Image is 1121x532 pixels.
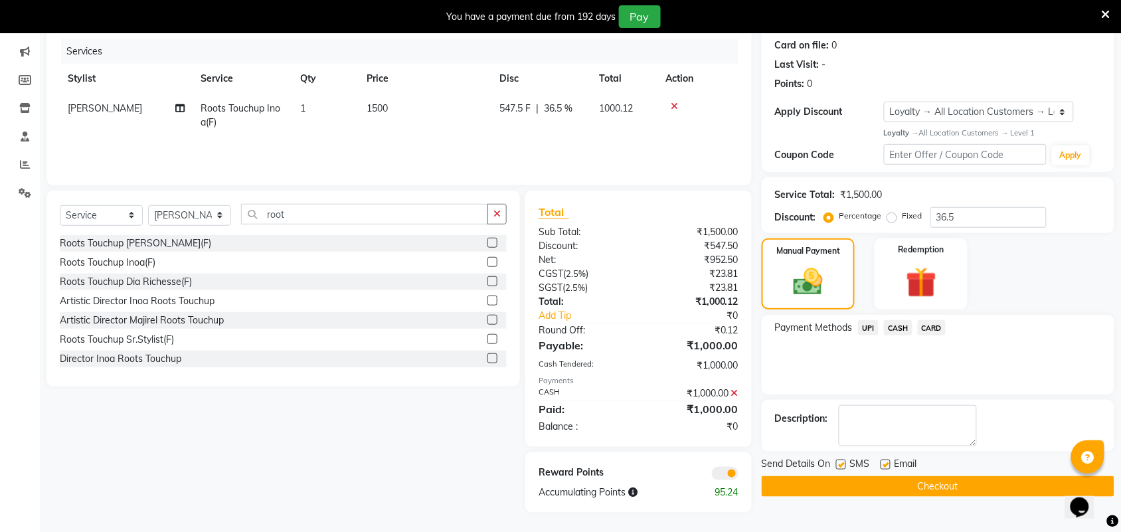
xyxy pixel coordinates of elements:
[60,64,193,94] th: Stylist
[60,294,215,308] div: Artistic Director Inoa Roots Touchup
[60,275,192,289] div: Roots Touchup Dia Richesse(F)
[529,281,639,295] div: ( )
[638,420,748,434] div: ₹0
[529,420,639,434] div: Balance :
[775,188,835,202] div: Service Total:
[775,105,884,119] div: Apply Discount
[918,320,946,335] span: CARD
[858,320,879,335] span: UPI
[529,359,639,373] div: Cash Tendered:
[884,320,912,335] span: CASH
[539,205,569,219] span: Total
[359,64,491,94] th: Price
[638,239,748,253] div: ₹547.50
[897,264,946,302] img: _gift.svg
[447,10,616,24] div: You have a payment due from 192 days
[895,457,917,474] span: Email
[591,64,657,94] th: Total
[638,253,748,267] div: ₹952.50
[529,466,639,480] div: Reward Points
[657,309,748,323] div: ₹0
[775,39,829,52] div: Card on file:
[529,337,639,353] div: Payable:
[60,313,224,327] div: Artistic Director Majirel Roots Touchup
[775,77,805,91] div: Points:
[241,204,488,224] input: Search or Scan
[529,253,639,267] div: Net:
[565,282,585,293] span: 2.5%
[529,401,639,417] div: Paid:
[529,225,639,239] div: Sub Total:
[619,5,661,28] button: Pay
[1065,479,1108,519] iframe: chat widget
[529,323,639,337] div: Round Off:
[539,375,738,387] div: Payments
[638,323,748,337] div: ₹0.12
[60,352,181,366] div: Director Inoa Roots Touchup
[657,64,738,94] th: Action
[599,102,633,114] span: 1000.12
[544,102,572,116] span: 36.5 %
[899,244,944,256] label: Redemption
[529,486,693,499] div: Accumulating Points
[638,359,748,373] div: ₹1,000.00
[850,457,870,474] span: SMS
[367,102,388,114] span: 1500
[822,58,826,72] div: -
[638,387,748,400] div: ₹1,000.00
[61,39,748,64] div: Services
[1052,145,1090,165] button: Apply
[638,267,748,281] div: ₹23.81
[762,457,831,474] span: Send Details On
[638,295,748,309] div: ₹1,000.12
[832,39,837,52] div: 0
[566,268,586,279] span: 2.5%
[529,239,639,253] div: Discount:
[839,210,882,222] label: Percentage
[638,337,748,353] div: ₹1,000.00
[693,486,748,499] div: 95.24
[775,321,853,335] span: Payment Methods
[60,333,174,347] div: Roots Touchup Sr.Stylist(F)
[841,188,883,202] div: ₹1,500.00
[68,102,142,114] span: [PERSON_NAME]
[884,128,919,137] strong: Loyalty →
[529,295,639,309] div: Total:
[775,211,816,224] div: Discount:
[491,64,591,94] th: Disc
[884,144,1047,165] input: Enter Offer / Coupon Code
[499,102,531,116] span: 547.5 F
[60,236,211,250] div: Roots Touchup [PERSON_NAME](F)
[536,102,539,116] span: |
[638,225,748,239] div: ₹1,500.00
[638,401,748,417] div: ₹1,000.00
[539,282,562,294] span: SGST
[884,128,1101,139] div: All Location Customers → Level 1
[638,281,748,295] div: ₹23.81
[903,210,922,222] label: Fixed
[775,58,819,72] div: Last Visit:
[529,309,657,323] a: Add Tip
[775,148,884,162] div: Coupon Code
[201,102,280,128] span: Roots Touchup Inoa(F)
[529,267,639,281] div: ( )
[193,64,292,94] th: Service
[292,64,359,94] th: Qty
[529,387,639,400] div: CASH
[776,245,840,257] label: Manual Payment
[60,256,155,270] div: Roots Touchup Inoa(F)
[808,77,813,91] div: 0
[775,412,828,426] div: Description:
[784,265,832,299] img: _cash.svg
[539,268,563,280] span: CGST
[300,102,305,114] span: 1
[762,476,1114,497] button: Checkout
